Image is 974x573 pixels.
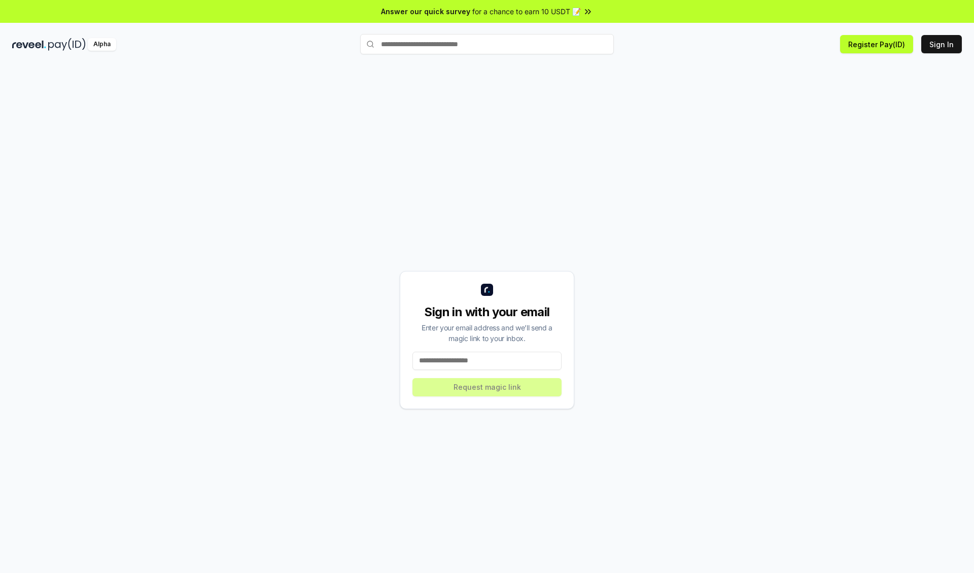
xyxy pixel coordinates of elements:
img: logo_small [481,284,493,296]
div: Enter your email address and we’ll send a magic link to your inbox. [412,322,562,344]
div: Alpha [88,38,116,51]
button: Sign In [921,35,962,53]
span: Answer our quick survey [381,6,470,17]
span: for a chance to earn 10 USDT 📝 [472,6,581,17]
div: Sign in with your email [412,304,562,320]
button: Register Pay(ID) [840,35,913,53]
img: reveel_dark [12,38,46,51]
img: pay_id [48,38,86,51]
